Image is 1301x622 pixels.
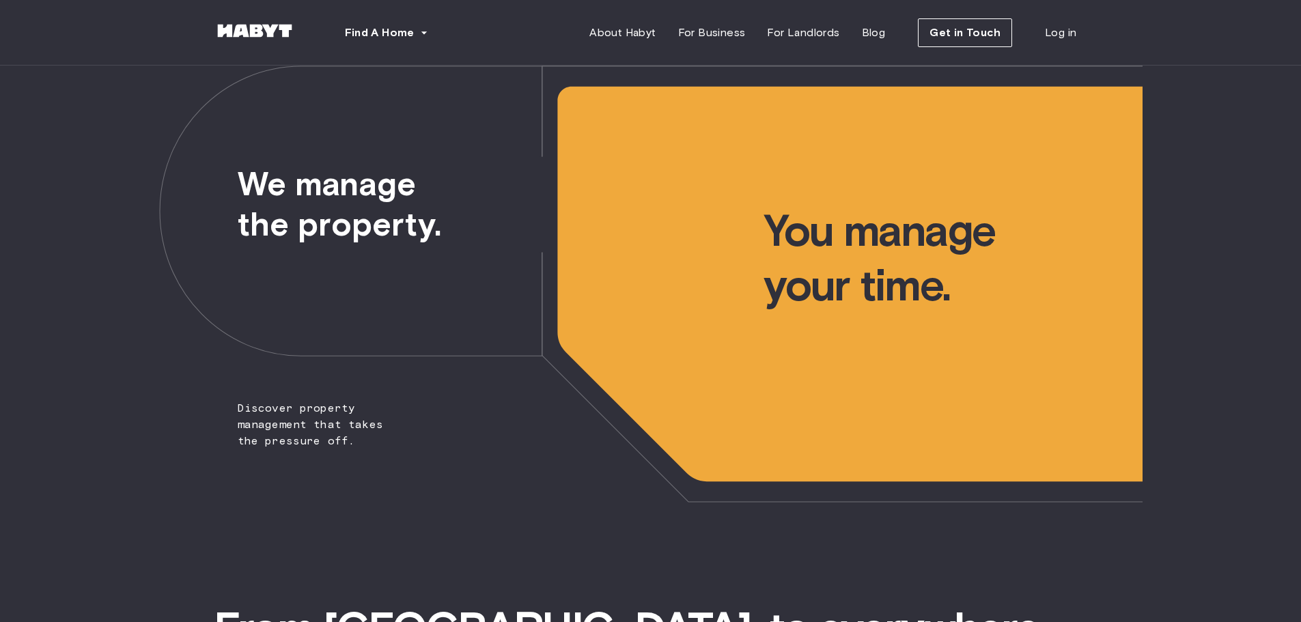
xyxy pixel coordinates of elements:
button: Find A Home [334,19,439,46]
img: we-make-moves-not-waiting-lists [159,66,1143,503]
span: For Business [678,25,746,41]
button: Get in Touch [918,18,1012,47]
span: For Landlords [767,25,839,41]
a: About Habyt [578,19,667,46]
span: Blog [862,25,886,41]
a: For Landlords [756,19,850,46]
span: You manage your time. [764,66,1142,313]
img: Habyt [214,24,296,38]
span: About Habyt [589,25,656,41]
span: Discover property management that takes the pressure off. [159,66,410,449]
span: Find A Home [345,25,415,41]
span: Get in Touch [929,25,1001,41]
a: Blog [851,19,897,46]
a: For Business [667,19,757,46]
span: Log in [1045,25,1076,41]
a: Log in [1034,19,1087,46]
